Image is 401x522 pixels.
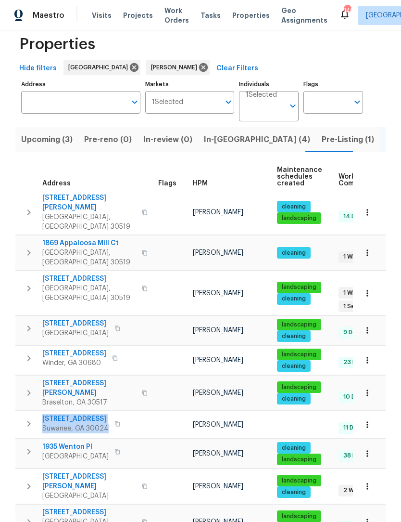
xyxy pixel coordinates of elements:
span: Maintenance schedules created [277,167,322,187]
div: [GEOGRAPHIC_DATA] [63,60,140,75]
span: Visits [92,11,112,20]
span: [STREET_ADDRESS] [42,319,109,328]
span: Properties [232,11,270,20]
span: landscaping [278,351,320,359]
span: Flags [158,180,176,187]
span: [PERSON_NAME] [193,483,243,490]
span: Geo Assignments [281,6,327,25]
span: [STREET_ADDRESS] [42,414,109,424]
label: Markets [145,81,235,87]
span: landscaping [278,321,320,329]
span: [PERSON_NAME] [193,390,243,396]
span: cleaning [278,488,310,496]
span: cleaning [278,295,310,303]
span: 9 Done [339,328,367,337]
span: [STREET_ADDRESS] [42,349,106,358]
span: cleaning [278,395,310,403]
span: Hide filters [19,63,57,75]
span: [PERSON_NAME] [193,249,243,256]
span: Upcoming (3) [21,133,73,146]
span: Address [42,180,71,187]
span: In-[GEOGRAPHIC_DATA] (4) [204,133,310,146]
button: Open [128,95,141,109]
span: [GEOGRAPHIC_DATA], [GEOGRAPHIC_DATA] 30519 [42,212,136,232]
span: 1 Sent [339,302,365,311]
button: Open [286,99,300,113]
span: Tasks [200,12,221,19]
span: [GEOGRAPHIC_DATA] [42,491,136,501]
span: [STREET_ADDRESS][PERSON_NAME] [42,472,136,491]
span: Work Order Completion [338,173,399,187]
span: 1 WIP [339,289,361,297]
span: landscaping [278,512,320,521]
span: Winder, GA 30680 [42,358,106,368]
span: landscaping [278,477,320,485]
span: 1869 Appaloosa Mill Ct [42,238,136,248]
span: [PERSON_NAME] [193,421,243,428]
span: 1 Selected [152,98,183,106]
span: Properties [19,39,95,49]
span: [GEOGRAPHIC_DATA] [68,63,132,72]
span: landscaping [278,214,320,222]
span: Pre-Listing (1) [322,133,374,146]
span: cleaning [278,332,310,340]
span: 1 WIP [339,253,361,261]
span: [GEOGRAPHIC_DATA], [GEOGRAPHIC_DATA] 30519 [42,284,136,303]
span: [STREET_ADDRESS][PERSON_NAME] [42,193,136,212]
button: Open [222,95,235,109]
button: Open [351,95,364,109]
span: [GEOGRAPHIC_DATA], [GEOGRAPHIC_DATA] 30519 [42,248,136,267]
span: 1 Selected [246,91,277,99]
div: [PERSON_NAME] [146,60,210,75]
label: Individuals [239,81,299,87]
span: 2 WIP [339,486,363,495]
span: landscaping [278,456,320,464]
span: [GEOGRAPHIC_DATA] [42,328,109,338]
span: Projects [123,11,153,20]
span: [GEOGRAPHIC_DATA] [42,452,109,461]
span: In-review (0) [143,133,192,146]
span: 14 Done [339,212,370,221]
span: [PERSON_NAME] [151,63,201,72]
span: landscaping [278,283,320,291]
span: cleaning [278,362,310,370]
span: [STREET_ADDRESS] [42,274,136,284]
button: Hide filters [15,60,61,78]
span: landscaping [278,383,320,391]
span: [STREET_ADDRESS] [42,508,136,517]
span: cleaning [278,444,310,452]
label: Address [21,81,140,87]
span: Work Orders [164,6,189,25]
span: Suwanee, GA 30024 [42,424,109,433]
span: [PERSON_NAME] [193,290,243,297]
span: 38 Done [339,452,371,460]
span: Pre-reno (0) [84,133,132,146]
span: 23 Done [339,358,371,366]
span: Maestro [33,11,64,20]
label: Flags [303,81,363,87]
button: Clear Filters [213,60,262,78]
span: 1935 Wenton Pl [42,442,109,452]
span: [STREET_ADDRESS][PERSON_NAME] [42,378,136,398]
span: cleaning [278,203,310,211]
span: cleaning [278,249,310,257]
span: [PERSON_NAME] [193,450,243,457]
span: Clear Filters [216,63,258,75]
span: 10 Done [339,393,370,401]
span: [PERSON_NAME] [193,357,243,364]
span: Braselton, GA 30517 [42,398,136,407]
div: 148 [344,6,351,15]
span: [PERSON_NAME] [193,209,243,216]
span: 11 Done [339,424,368,432]
span: HPM [193,180,208,187]
span: [PERSON_NAME] [193,327,243,334]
